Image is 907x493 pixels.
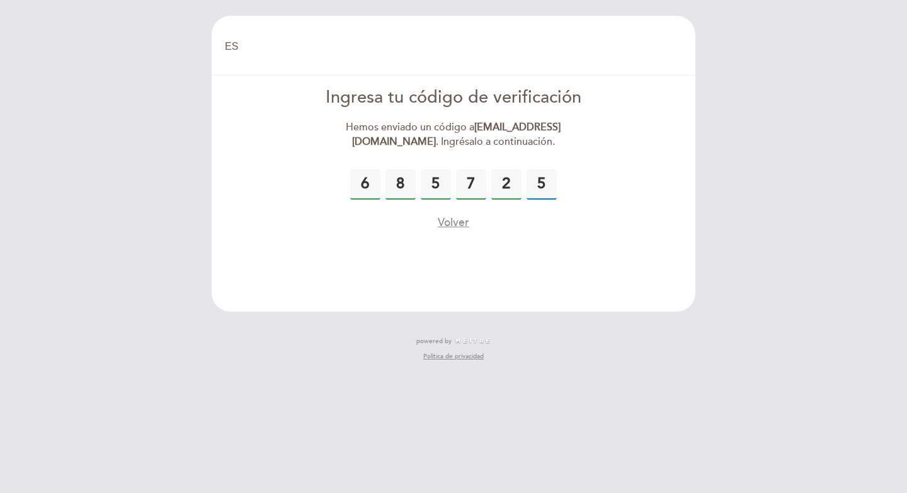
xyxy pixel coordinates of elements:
[456,169,486,200] input: 0
[527,169,557,200] input: 0
[385,169,416,200] input: 0
[423,352,484,361] a: Política de privacidad
[491,169,522,200] input: 0
[455,338,491,344] img: MEITRE
[309,120,598,149] div: Hemos enviado un código a . Ingrésalo a continuación.
[421,169,451,200] input: 0
[309,86,598,110] div: Ingresa tu código de verificación
[350,169,380,200] input: 0
[416,337,452,346] span: powered by
[438,215,469,230] button: Volver
[352,121,561,148] strong: [EMAIL_ADDRESS][DOMAIN_NAME]
[416,337,491,346] a: powered by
